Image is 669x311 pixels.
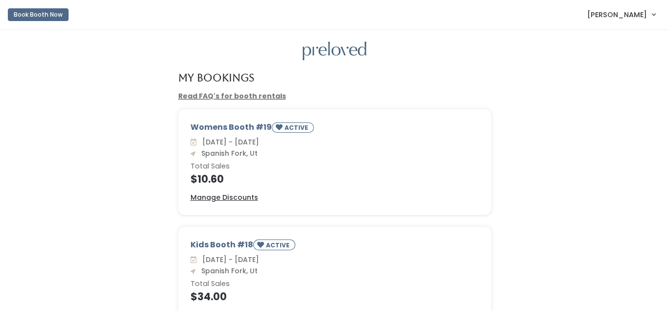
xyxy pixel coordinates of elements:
a: [PERSON_NAME] [577,4,665,25]
div: Kids Booth #18 [191,239,479,254]
span: Spanish Fork, Ut [197,266,258,276]
h4: $34.00 [191,291,479,302]
span: [DATE] - [DATE] [198,137,259,147]
h6: Total Sales [191,280,479,288]
h4: $10.60 [191,173,479,185]
span: Spanish Fork, Ut [197,148,258,158]
a: Book Booth Now [8,4,69,25]
a: Manage Discounts [191,192,258,203]
img: preloved logo [303,42,366,61]
small: ACTIVE [285,123,310,132]
div: Womens Booth #19 [191,121,479,137]
a: Read FAQ's for booth rentals [178,91,286,101]
span: [PERSON_NAME] [587,9,647,20]
button: Book Booth Now [8,8,69,21]
small: ACTIVE [266,241,291,249]
span: [DATE] - [DATE] [198,255,259,264]
h4: My Bookings [178,72,254,83]
u: Manage Discounts [191,192,258,202]
h6: Total Sales [191,163,479,170]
